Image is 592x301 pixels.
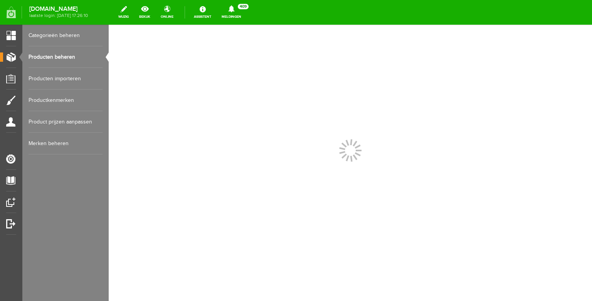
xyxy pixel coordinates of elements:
a: Producten importeren [29,68,103,90]
a: wijzig [114,4,133,21]
span: laatste login: [DATE] 17:26:10 [29,14,88,18]
a: bekijk [135,4,155,21]
a: Producten beheren [29,46,103,68]
a: Meldingen409 [217,4,246,21]
a: Merken beheren [29,133,103,154]
a: Productkenmerken [29,90,103,111]
strong: [DOMAIN_NAME] [29,7,88,11]
span: 409 [238,4,249,9]
a: Assistent [189,4,216,21]
a: Categorieën beheren [29,25,103,46]
a: online [156,4,178,21]
a: Product prijzen aanpassen [29,111,103,133]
